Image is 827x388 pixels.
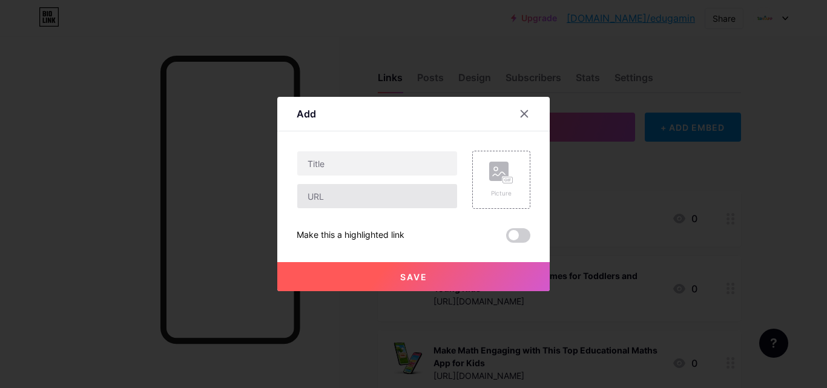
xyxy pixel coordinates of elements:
input: Title [297,151,457,176]
div: Make this a highlighted link [297,228,404,243]
div: Add [297,107,316,121]
span: Save [400,272,427,282]
div: Picture [489,189,513,198]
input: URL [297,184,457,208]
button: Save [277,262,550,291]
